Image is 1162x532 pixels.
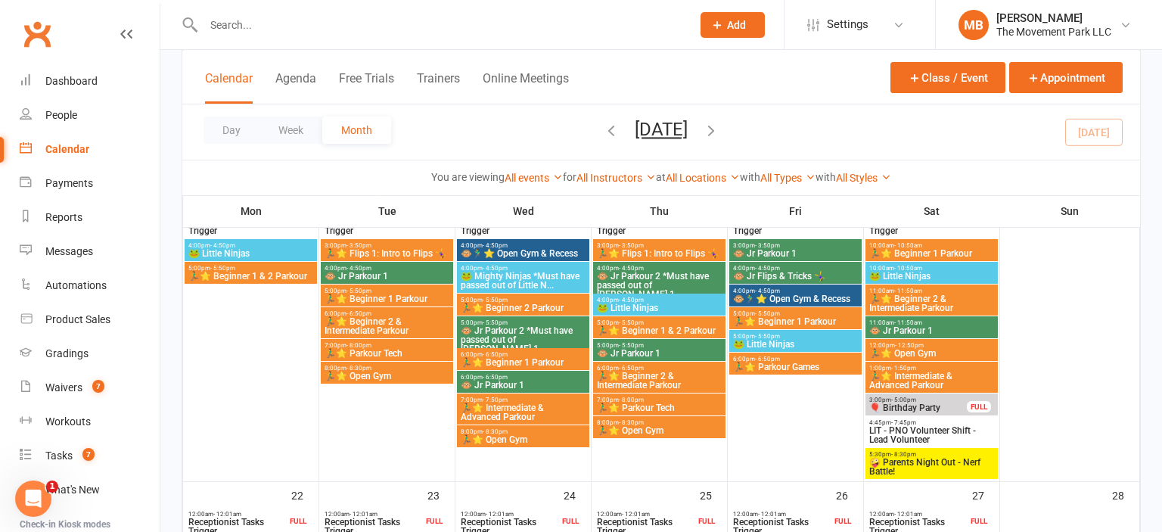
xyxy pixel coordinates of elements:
span: 10:00am [868,265,995,272]
span: 4:00pm [460,242,586,249]
span: - 4:50pm [755,288,780,294]
span: 🏃‍♂️⭐ Beginner 2 & Intermediate Parkour [596,372,722,390]
span: 6:00pm [460,351,586,358]
span: 6:00pm [732,356,859,362]
span: 12:00am [732,511,831,518]
span: 3:00pm [596,242,722,249]
span: 12:00am [868,511,968,518]
span: 4:45pm [868,419,995,426]
div: What's New [45,484,100,496]
span: - 10:50am [894,265,922,272]
div: 27 [972,482,999,507]
span: 🐸 Little Ninjas [868,272,995,281]
button: Week [259,117,322,144]
span: 1:00pm [868,365,995,372]
th: Mon [183,195,319,227]
a: All Types [760,172,816,184]
a: Workouts [20,405,160,439]
span: - 12:01am [486,511,514,518]
span: 🏃‍♂️⭐ Flips 1: Intro to Flips 🤸‍♀️ [324,249,450,258]
a: Messages [20,235,160,269]
span: - 4:50pm [483,242,508,249]
input: Search... [199,14,681,36]
span: - 5:50pm [483,297,508,303]
span: - 5:50pm [346,288,371,294]
a: All events [505,172,563,184]
span: Settings [827,8,868,42]
span: - 5:50pm [210,265,235,272]
div: 23 [427,482,455,507]
span: - 12:01am [894,511,922,518]
button: Month [322,117,391,144]
span: 5:00pm [460,319,586,326]
a: Product Sales [20,303,160,337]
span: 12:00am [596,511,695,518]
span: - 1:50pm [891,365,916,372]
div: FULL [967,515,991,527]
span: 5:00pm [732,333,859,340]
span: 7:00pm [460,397,586,403]
button: Day [204,117,259,144]
span: 1 [46,481,58,493]
a: Reports [20,201,160,235]
span: - 8:30pm [483,428,508,435]
span: - 3:50pm [346,242,371,249]
div: 26 [836,482,863,507]
button: Free Trials [339,71,394,104]
div: FULL [286,515,310,527]
span: 4:00pm [596,297,722,303]
span: Add [727,19,746,31]
span: 12:00am [324,511,423,518]
span: - 12:01am [350,511,377,518]
div: Waivers [45,381,82,394]
span: 4:00pm [460,265,586,272]
span: - 5:50pm [619,342,644,349]
span: 8:00pm [324,365,450,372]
span: - 4:50pm [755,265,780,272]
span: 7 [82,448,95,461]
div: Product Sales [45,313,110,325]
span: 4:00pm [732,265,859,272]
div: FULL [422,515,446,527]
span: - 4:50pm [619,265,644,272]
span: 🏃‍♂️⭐ Parkour Tech [324,349,450,358]
a: Calendar [20,132,160,166]
span: - 4:50pm [483,265,508,272]
div: People [45,109,77,121]
span: 🏃‍♂️⭐ Parkour Games [732,362,859,372]
span: - 4:50pm [619,297,644,303]
span: 🐵 Jr Parkour 1 [324,272,450,281]
span: 🏃‍♂️⭐ Open Gym [324,372,450,381]
span: 5:00pm [732,310,859,317]
a: Dashboard [20,64,160,98]
span: 5:00pm [596,342,722,349]
div: Reports [45,211,82,223]
a: People [20,98,160,132]
span: 🏃‍♂️⭐ Intermediate & Advanced Parkour [868,372,995,390]
div: Workouts [45,415,91,428]
span: - 5:50pm [619,319,644,326]
span: 3:00pm [868,397,968,403]
span: 🐵 Jr Parkour 1 [868,326,995,335]
span: 12:00am [188,511,287,518]
button: Trainers [417,71,460,104]
span: - 6:50pm [619,365,644,372]
span: - 6:50pm [755,356,780,362]
div: FULL [694,515,719,527]
span: - 3:50pm [755,242,780,249]
span: 🏃‍♂️⭐ Beginner 1 Parkour [732,317,859,326]
th: Tue [319,195,455,227]
button: Class / Event [890,62,1005,93]
div: Dashboard [45,75,98,87]
strong: You are viewing [431,171,505,183]
span: 5:30pm [868,451,995,458]
span: - 12:01am [622,511,650,518]
span: - 7:45pm [891,419,916,426]
div: 28 [1112,482,1139,507]
span: 🐸 Little Ninjas [188,249,314,258]
span: 🐵 Jr Parkour 1 [596,349,722,358]
span: 5:00pm [460,297,586,303]
div: 25 [700,482,727,507]
span: 🏃‍♂️⭐ Flips 1: Intro to Flips 🤸‍♀️ [596,249,722,258]
div: Gradings [45,347,89,359]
